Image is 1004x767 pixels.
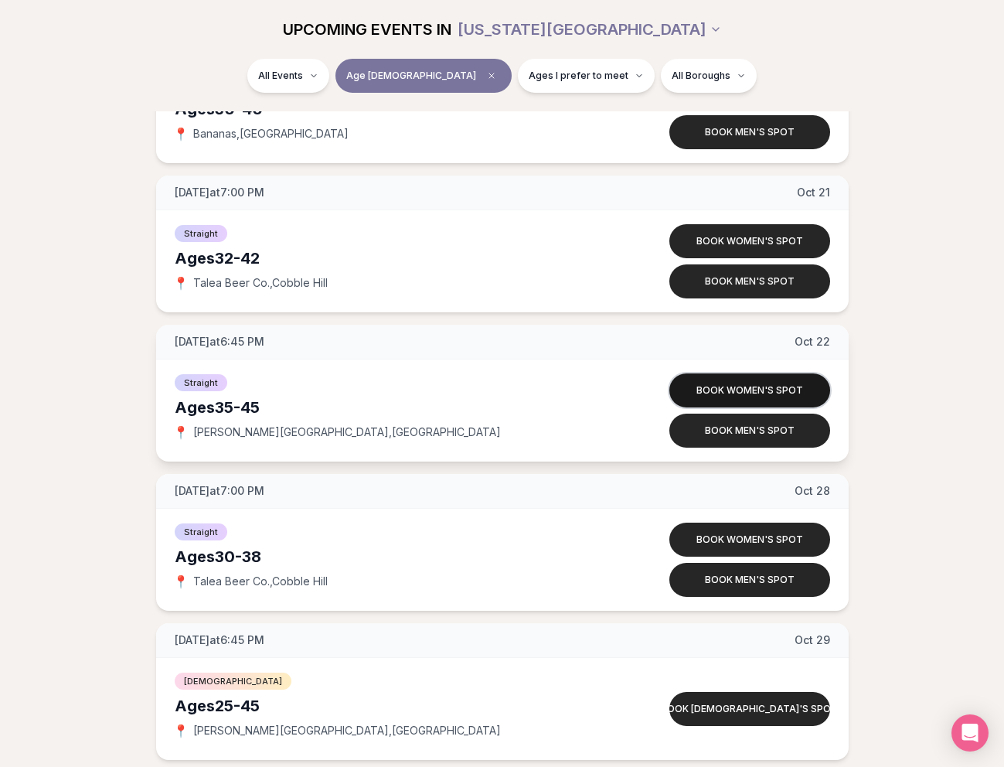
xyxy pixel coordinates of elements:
span: All Events [258,70,303,82]
span: 📍 [175,575,187,588]
div: Open Intercom Messenger [951,714,989,752]
button: Book [DEMOGRAPHIC_DATA]'s spot [669,692,830,726]
span: Ages I prefer to meet [529,70,628,82]
button: Age [DEMOGRAPHIC_DATA]Clear age [335,59,512,93]
span: Straight [175,523,227,540]
button: Book women's spot [669,224,830,258]
span: [DATE] at 7:00 PM [175,483,264,499]
span: Straight [175,374,227,391]
div: Ages 30-38 [175,546,611,568]
span: Oct 28 [795,483,830,499]
span: [DATE] at 6:45 PM [175,632,264,648]
button: Ages I prefer to meet [518,59,655,93]
span: [DATE] at 7:00 PM [175,185,264,200]
span: 📍 [175,277,187,289]
button: Book women's spot [669,373,830,407]
button: All Boroughs [661,59,757,93]
span: [PERSON_NAME][GEOGRAPHIC_DATA] , [GEOGRAPHIC_DATA] [193,424,501,440]
span: 📍 [175,426,187,438]
button: [US_STATE][GEOGRAPHIC_DATA] [458,12,722,46]
span: [DEMOGRAPHIC_DATA] [175,673,291,690]
span: [PERSON_NAME][GEOGRAPHIC_DATA] , [GEOGRAPHIC_DATA] [193,723,501,738]
button: Book men's spot [669,414,830,448]
span: Bananas , [GEOGRAPHIC_DATA] [193,126,349,141]
span: All Boroughs [672,70,730,82]
button: All Events [247,59,329,93]
span: UPCOMING EVENTS IN [283,19,451,40]
span: Straight [175,225,227,242]
span: 📍 [175,128,187,140]
span: Clear age [482,66,501,85]
span: [DATE] at 6:45 PM [175,334,264,349]
span: Oct 29 [795,632,830,648]
span: Age [DEMOGRAPHIC_DATA] [346,70,476,82]
span: Talea Beer Co. , Cobble Hill [193,574,328,589]
span: Talea Beer Co. , Cobble Hill [193,275,328,291]
button: Book men's spot [669,115,830,149]
button: Book women's spot [669,523,830,557]
button: Book men's spot [669,264,830,298]
span: Oct 22 [795,334,830,349]
div: Ages 25-45 [175,695,611,717]
span: 📍 [175,724,187,737]
div: Ages 35-45 [175,397,611,418]
button: Book men's spot [669,563,830,597]
span: Oct 21 [797,185,830,200]
div: Ages 32-42 [175,247,611,269]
